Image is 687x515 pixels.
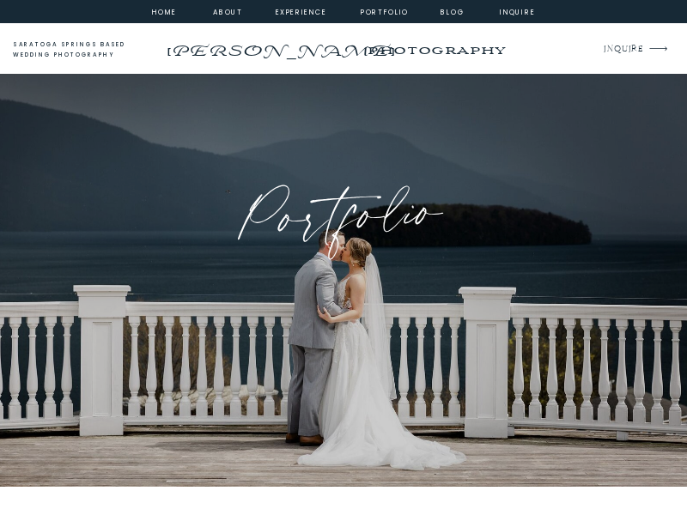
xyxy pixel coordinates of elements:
a: Blog [432,6,473,16]
a: home [149,6,179,16]
a: saratoga springs based wedding photography [13,39,148,61]
a: [PERSON_NAME] [163,37,396,55]
a: inquire [497,6,538,16]
a: photography [345,34,528,66]
a: experience [276,6,322,16]
h1: Portfolio [127,171,561,268]
a: about [213,6,239,16]
a: INQUIRE [604,42,642,58]
a: portfolio [360,6,409,16]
